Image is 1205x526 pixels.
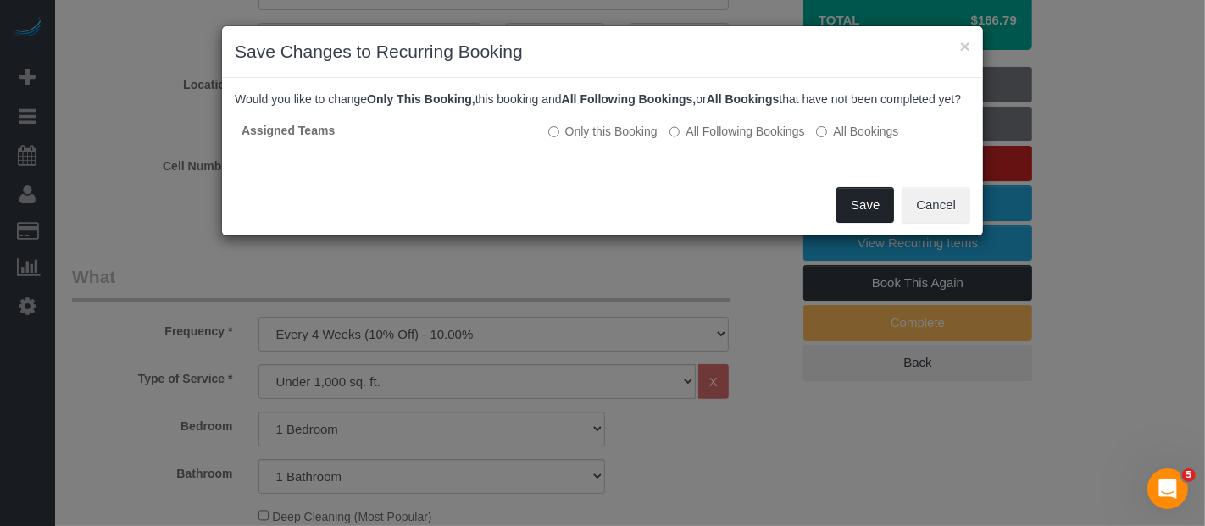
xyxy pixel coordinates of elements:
[1182,468,1196,482] span: 5
[548,126,559,137] input: Only this Booking
[235,39,970,64] h3: Save Changes to Recurring Booking
[235,91,970,108] p: Would you like to change this booking and or that have not been completed yet?
[816,123,898,140] label: All bookings that have not been completed yet will be changed.
[960,37,970,55] button: ×
[669,126,680,137] input: All Following Bookings
[562,92,697,106] b: All Following Bookings,
[548,123,658,140] label: All other bookings in the series will remain the same.
[836,187,894,223] button: Save
[367,92,475,106] b: Only This Booking,
[669,123,805,140] label: This and all the bookings after it will be changed.
[242,124,335,137] strong: Assigned Teams
[902,187,970,223] button: Cancel
[1147,468,1188,509] iframe: Intercom live chat
[816,126,827,137] input: All Bookings
[707,92,780,106] b: All Bookings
